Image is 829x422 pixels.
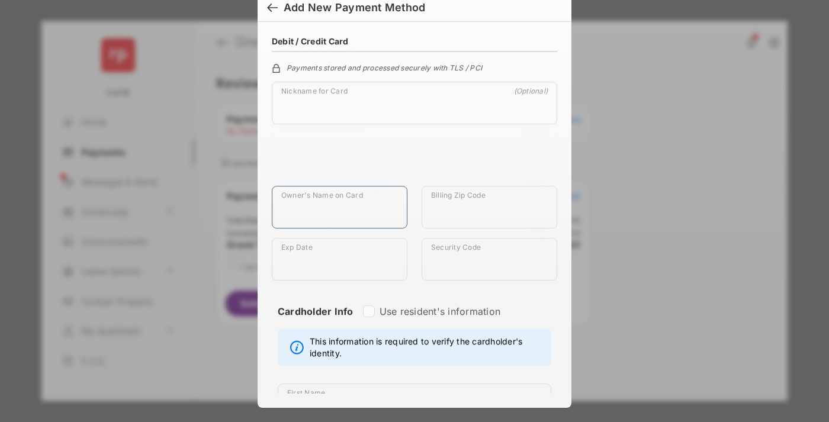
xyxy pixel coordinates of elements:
[278,305,354,339] strong: Cardholder Info
[272,134,557,186] iframe: Credit card field
[380,305,500,317] label: Use resident's information
[284,1,425,14] div: Add New Payment Method
[272,36,349,46] h4: Debit / Credit Card
[272,62,557,72] div: Payments stored and processed securely with TLS / PCI
[310,336,545,359] span: This information is required to verify the cardholder's identity.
